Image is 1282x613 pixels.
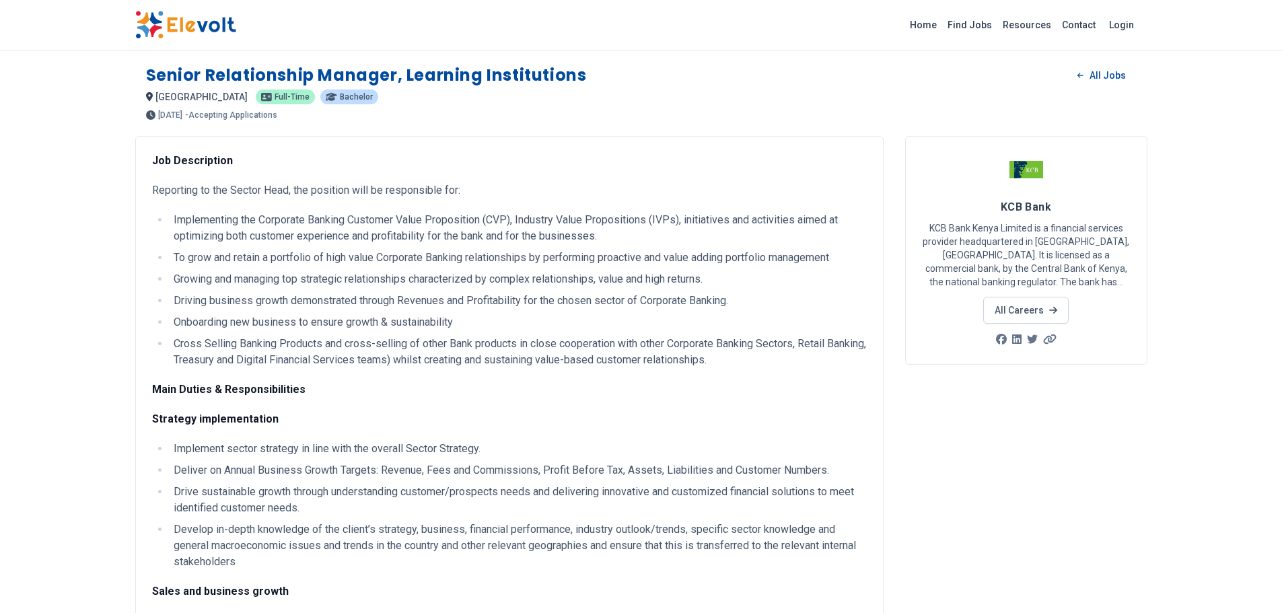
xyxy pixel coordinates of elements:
strong: Job Description [152,154,233,167]
a: Home [904,14,942,36]
a: Contact [1057,14,1101,36]
h1: Senior Relationship Manager, Learning Institutions [146,65,587,86]
p: KCB Bank Kenya Limited is a financial services provider headquartered in [GEOGRAPHIC_DATA], [GEOG... [922,221,1131,289]
img: KCB Bank [1009,153,1043,186]
a: Find Jobs [942,14,997,36]
strong: Main Duties & Responsibilities [152,383,306,396]
p: - Accepting Applications [185,111,277,119]
span: Full-time [275,93,310,101]
li: Onboarding new business to ensure growth & sustainability [170,314,867,330]
a: Resources [997,14,1057,36]
strong: Sales and business growth [152,585,289,598]
span: Bachelor [340,93,373,101]
li: To grow and retain a portfolio of high value Corporate Banking relationships by performing proact... [170,250,867,266]
img: Elevolt [135,11,236,39]
li: Implement sector strategy in line with the overall Sector Strategy. [170,441,867,457]
li: Drive sustainable growth through understanding customer/prospects needs and delivering innovative... [170,484,867,516]
span: [GEOGRAPHIC_DATA] [155,92,248,102]
span: [DATE] [158,111,182,119]
li: Cross Selling Banking Products and cross-selling of other Bank products in close cooperation with... [170,336,867,368]
a: Login [1101,11,1142,38]
p: Reporting to the Sector Head, the position will be responsible for: [152,182,867,199]
a: All Jobs [1067,65,1136,85]
span: KCB Bank [1001,201,1052,213]
a: All Careers [983,297,1069,324]
iframe: Advertisement [905,381,1147,569]
li: Growing and managing top strategic relationships characterized by complex relationships, value an... [170,271,867,287]
li: Implementing the Corporate Banking Customer Value Proposition (CVP), Industry Value Propositions ... [170,212,867,244]
li: Driving business growth demonstrated through Revenues and Profitability for the chosen sector of ... [170,293,867,309]
li: Develop in-depth knowledge of the client’s strategy, business, financial performance, industry ou... [170,521,867,570]
strong: Strategy implementation [152,412,279,425]
li: Deliver on Annual Business Growth Targets: Revenue, Fees and Commissions, Profit Before Tax, Asse... [170,462,867,478]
